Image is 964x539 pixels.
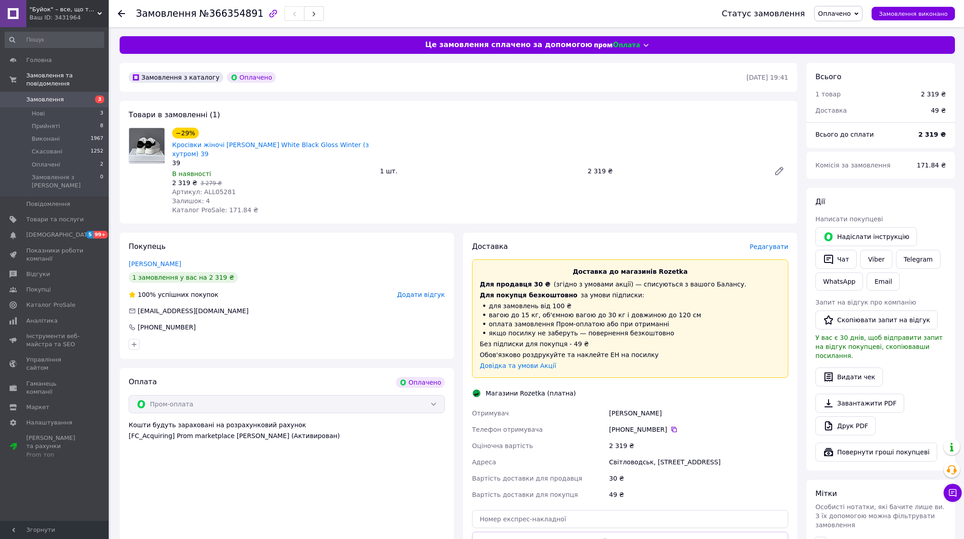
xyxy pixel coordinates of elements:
span: Всього до сплати [815,131,874,138]
span: Особисті нотатки, які бачите лише ви. З їх допомогою можна фільтрувати замовлення [815,503,945,529]
span: Виконані [32,135,60,143]
div: 39 [172,158,373,167]
span: Товари та послуги [26,215,84,224]
span: Всього [815,72,841,81]
span: 99+ [93,231,108,238]
span: 3 279 ₴ [200,180,222,186]
div: [FC_Acquiring] Prom marketplace [PERSON_NAME] (Активирован) [129,431,445,440]
span: Оплата [129,377,157,386]
span: Замовлення [26,95,64,104]
button: Повернути гроші покупцеві [815,443,937,462]
a: Редагувати [770,162,788,180]
span: Для покупця безкоштовно [480,291,578,299]
span: Адреса [472,458,496,466]
div: Повернутися назад [118,9,125,18]
span: Налаштування [26,419,72,427]
span: Оплачені [32,161,60,169]
div: Prom топ [26,451,84,459]
span: Каталог ProSale: 171.84 ₴ [172,206,258,214]
div: Кошти будуть зараховані на розрахунковий рахунок [129,420,445,440]
button: Скопіювати запит на відгук [815,310,938,329]
span: Відгуки [26,270,50,278]
a: Довідка та умови Акції [480,362,556,369]
span: Нові [32,110,45,118]
div: 1 замовлення у вас на 2 319 ₴ [129,272,238,283]
a: Кросівки жіночі [PERSON_NAME] White Black Gloss Winter (з хутром) 39 [172,141,369,157]
input: Пошук [5,32,104,48]
img: Кросівки жіночі Alexander McQueen White Black Gloss Winter (з хутром) 39 [129,128,164,163]
span: "Буйок" – все, що треба: спорт, гаджети, взуття [29,5,97,14]
span: 8 [100,122,103,130]
div: за умови підписки: [480,291,781,300]
li: якщо посилку не заберуть — повернення безкоштовно [480,329,781,338]
span: Замовлення з [PERSON_NAME] [32,173,100,190]
li: оплата замовлення Пром-оплатою або при отриманні [480,320,781,329]
span: Управління сайтом [26,356,84,372]
span: 100% [138,291,156,298]
div: 49 ₴ [925,100,951,120]
div: 2 319 ₴ [921,90,946,99]
span: 0 [100,173,103,190]
span: Телефон отримувача [472,426,543,433]
div: 2 319 ₴ [584,165,766,177]
span: №366354891 [199,8,264,19]
a: Завантажити PDF [815,394,904,413]
div: Оплачено [396,377,445,388]
span: Інструменти веб-майстра та SEO [26,332,84,348]
a: [PERSON_NAME] [129,260,181,267]
span: Повідомлення [26,200,70,208]
span: Вартість доставки для продавця [472,475,582,482]
span: Товари в замовленні (1) [129,110,220,119]
span: Оціночна вартість [472,442,533,449]
time: [DATE] 19:41 [747,74,788,81]
span: 3 [100,110,103,118]
span: 2 319 ₴ [172,179,197,186]
span: Доставка [472,242,508,251]
span: [PERSON_NAME] та рахунки [26,434,84,459]
span: Написати покупцеві [815,215,883,223]
b: 2 319 ₴ [918,131,946,138]
span: Замовлення виконано [879,10,948,17]
a: Друк PDF [815,416,876,435]
a: Telegram [896,250,940,269]
input: Номер експрес-накладної [472,510,788,528]
span: [EMAIL_ADDRESS][DOMAIN_NAME] [138,307,249,315]
span: Залишок: 4 [172,197,210,205]
button: Email [867,272,900,291]
a: WhatsApp [815,272,863,291]
span: Артикул: ALL05281 [172,188,236,196]
span: Редагувати [750,243,788,250]
div: Обов'язково роздрукуйте та наклейте ЕН на посилку [480,350,781,359]
span: 2 [100,161,103,169]
span: Прийняті [32,122,60,130]
div: Світловодськ, [STREET_ADDRESS] [607,454,790,470]
span: [DEMOGRAPHIC_DATA] [26,231,93,239]
div: Магазини Rozetka (платна) [483,389,578,398]
div: 1 шт. [376,165,584,177]
li: для замовлень від 100 ₴ [480,301,781,310]
span: Гаманець компанії [26,380,84,396]
span: Запит на відгук про компанію [815,299,916,306]
button: Чат з покупцем [944,484,962,502]
div: [PHONE_NUMBER] [137,323,197,332]
div: 2 319 ₴ [607,438,790,454]
span: Для продавця 30 ₴ [480,281,550,288]
span: Вартість доставки для покупця [472,491,578,498]
span: У вас є 30 днів, щоб відправити запит на відгук покупцеві, скопіювавши посилання. [815,334,943,359]
div: Без підписки для покупця - 49 ₴ [480,339,781,348]
span: Аналітика [26,317,58,325]
span: 1252 [91,148,103,156]
span: 5 [86,231,93,238]
span: 3 [95,95,104,103]
span: 171.84 ₴ [917,162,946,169]
div: (згідно з умовами акції) — списуються з вашого Балансу. [480,280,781,289]
span: Головна [26,56,52,64]
span: Це замовлення сплачено за допомогою [425,40,592,50]
span: Отримувач [472,410,509,417]
div: −29% [172,128,199,138]
span: Дії [815,197,825,206]
a: Viber [860,250,892,269]
span: В наявності [172,170,211,177]
div: Ваш ID: 3431964 [29,14,109,22]
li: вагою до 15 кг, об'ємною вагою до 30 кг і довжиною до 120 см [480,310,781,320]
